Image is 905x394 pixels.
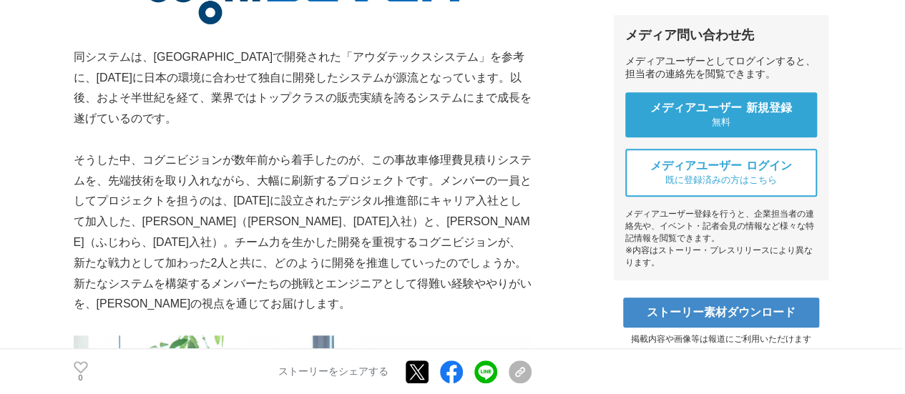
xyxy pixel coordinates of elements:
[650,101,792,116] span: メディアユーザー 新規登録
[623,297,819,327] a: ストーリー素材ダウンロード
[625,208,817,269] div: メディアユーザー登録を行うと、企業担当者の連絡先や、イベント・記者会見の情報など様々な特記情報を閲覧できます。 ※内容はストーリー・プレスリリースにより異なります。
[74,375,88,382] p: 0
[278,365,388,378] p: ストーリーをシェアする
[625,149,817,197] a: メディアユーザー ログイン 既に登録済みの方はこちら
[625,55,817,81] div: メディアユーザーとしてログインすると、担当者の連絡先を閲覧できます。
[74,150,532,315] p: そうした中、コグニビジョンが数年前から着手したのが、この事故車修理費見積りシステムを、先端技術を取り入れながら、大幅に刷新するプロジェクトです。メンバーの一員としてプロジェクトを担うのは、[DA...
[614,333,828,345] p: 掲載内容や画像等は報道にご利用いただけます
[665,174,777,187] span: 既に登録済みの方はこちら
[650,159,792,174] span: メディアユーザー ログイン
[712,116,730,129] span: 無料
[625,92,817,137] a: メディアユーザー 新規登録 無料
[74,47,532,129] p: 同システムは、[GEOGRAPHIC_DATA]で開発された「アウダテックスシステム」を参考に、[DATE]に日本の環境に合わせて独自に開発したシステムが源流となっています。以後、およそ半世紀を...
[625,26,817,44] div: メディア問い合わせ先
